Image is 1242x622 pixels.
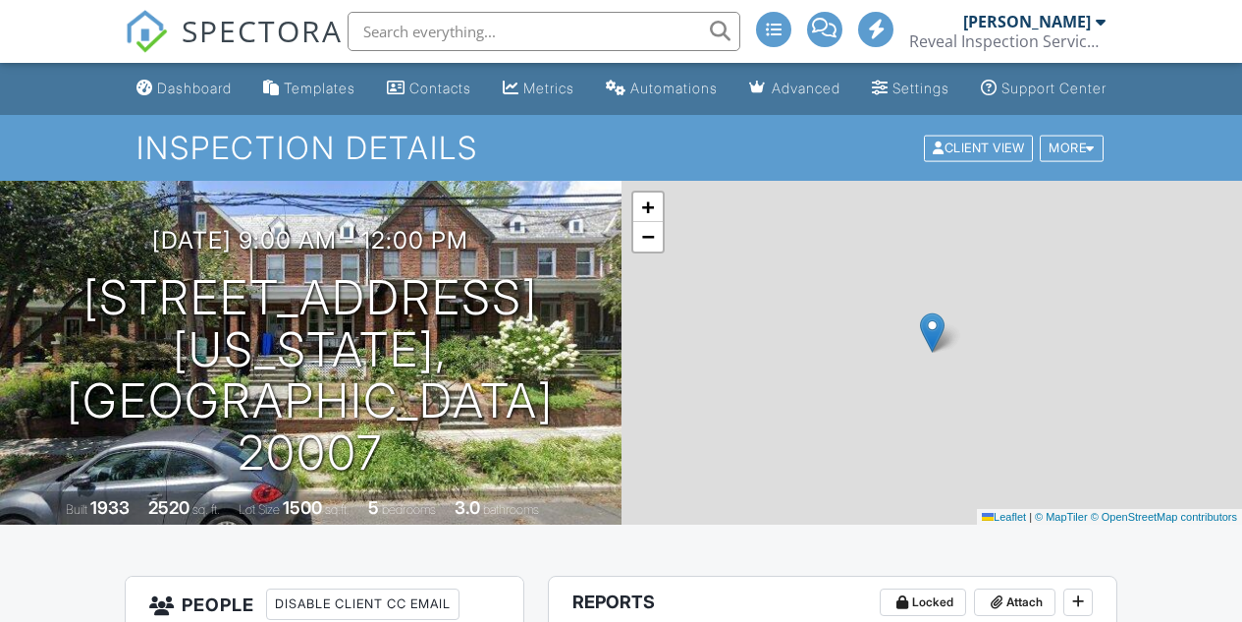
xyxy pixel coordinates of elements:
a: Settings [864,71,957,107]
a: Advanced [741,71,848,107]
div: Metrics [523,80,574,96]
div: Contacts [409,80,471,96]
div: 5 [368,497,379,518]
span: | [1029,511,1032,523]
a: Support Center [973,71,1114,107]
img: The Best Home Inspection Software - Spectora [125,10,168,53]
span: SPECTORA [182,10,343,51]
a: Automations (Basic) [598,71,726,107]
div: Support Center [1001,80,1107,96]
div: 1500 [283,497,322,518]
span: + [641,195,654,219]
div: Dashboard [157,80,232,96]
span: Lot Size [239,502,280,517]
h1: Inspection Details [136,131,1105,165]
div: Templates [284,80,355,96]
span: Built [66,502,87,517]
input: Search everything... [348,12,740,51]
a: © MapTiler [1035,511,1088,523]
h1: [STREET_ADDRESS] [US_STATE], [GEOGRAPHIC_DATA] 20007 [31,272,590,480]
div: Reveal Inspection Services, LLC [909,31,1106,51]
span: sq. ft. [192,502,220,517]
h3: [DATE] 9:00 am - 12:00 pm [152,227,468,254]
div: 2520 [148,497,189,518]
a: SPECTORA [125,27,343,68]
div: Settings [892,80,949,96]
a: Templates [255,71,363,107]
span: bathrooms [483,502,539,517]
a: Metrics [495,71,582,107]
a: Zoom out [633,222,663,252]
a: Client View [922,140,1038,154]
a: Leaflet [982,511,1026,523]
div: [PERSON_NAME] [963,12,1091,31]
div: 1933 [90,497,130,518]
div: 3.0 [455,497,480,518]
span: − [641,224,654,249]
a: Zoom in [633,193,663,222]
div: Automations [630,80,718,96]
span: sq.ft. [325,502,350,517]
span: bedrooms [382,502,436,517]
div: Client View [924,135,1033,161]
div: Disable Client CC Email [266,589,459,620]
a: Dashboard [129,71,240,107]
div: More [1040,135,1104,161]
a: Contacts [379,71,479,107]
img: Marker [920,312,945,353]
div: Advanced [772,80,840,96]
a: © OpenStreetMap contributors [1091,511,1237,523]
